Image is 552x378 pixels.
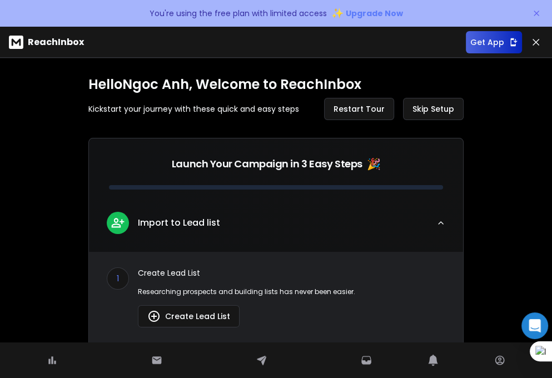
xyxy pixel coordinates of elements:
img: lead [111,216,125,230]
p: Create Lead List [138,267,445,278]
button: Create Lead List [138,305,240,327]
span: Skip Setup [412,103,454,115]
div: 1 [107,267,129,290]
button: Skip Setup [403,98,464,120]
button: Restart Tour [324,98,394,120]
img: lead [147,310,161,323]
button: leadImport to Lead list [89,203,463,252]
span: Upgrade Now [346,8,403,19]
p: Launch Your Campaign in 3 Easy Steps [172,156,362,172]
span: ✨ [331,6,344,21]
p: Import to Lead list [138,216,220,230]
div: leadImport to Lead list [89,252,463,343]
p: Researching prospects and building lists has never been easier. [138,287,445,296]
p: You're using the free plan with limited access [150,8,327,19]
button: Get App [466,31,522,53]
button: ✨Upgrade Now [331,2,403,24]
p: Kickstart your journey with these quick and easy steps [88,103,299,115]
div: Open Intercom Messenger [521,312,548,339]
span: 🎉 [367,156,381,172]
p: ReachInbox [28,36,84,49]
h1: Hello Ngoc Anh , Welcome to ReachInbox [88,76,464,93]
